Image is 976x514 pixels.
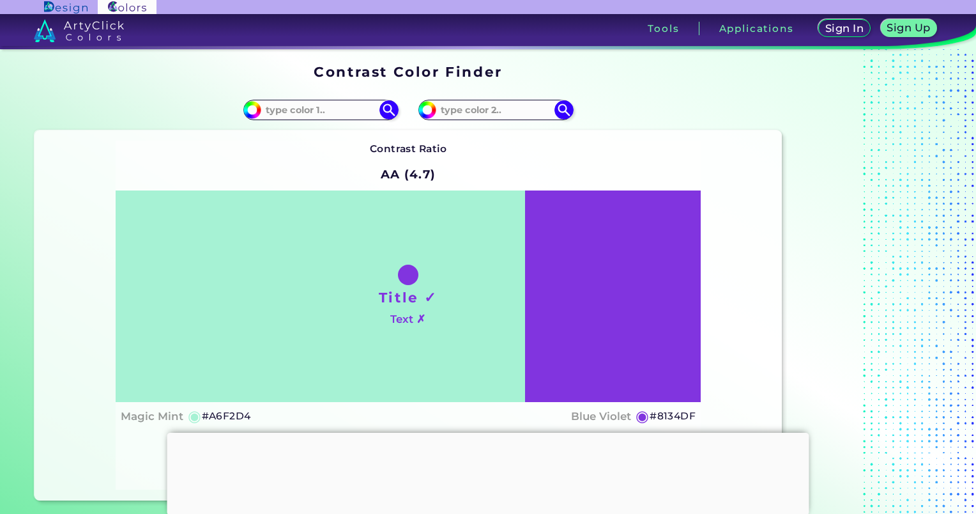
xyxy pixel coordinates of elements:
h5: Sign In [827,24,862,33]
iframe: Advertisement [787,59,947,506]
a: Sign Up [883,20,934,36]
h3: Tools [648,24,679,33]
h5: ◉ [636,409,650,424]
img: ArtyClick Design logo [44,1,87,13]
h2: AA (4.7) [375,160,442,188]
h4: Magic Mint [121,407,183,426]
h5: Sign Up [889,23,929,33]
img: icon search [554,100,574,120]
img: icon search [379,100,399,120]
h1: Title ✓ [379,288,438,307]
input: type color 1.. [261,101,380,118]
h3: Applications [719,24,794,33]
a: Sign In [821,20,868,36]
h5: ◉ [188,409,202,424]
input: type color 2.. [436,101,555,118]
h5: #8134DF [650,408,696,424]
img: logo_artyclick_colors_white.svg [34,19,124,42]
h5: #A6F2D4 [202,408,251,424]
iframe: Advertisement [167,433,809,512]
h4: Text ✗ [390,310,425,329]
h1: Contrast Color Finder [314,62,502,81]
h4: Blue Violet [571,407,631,426]
strong: Contrast Ratio [370,143,447,155]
